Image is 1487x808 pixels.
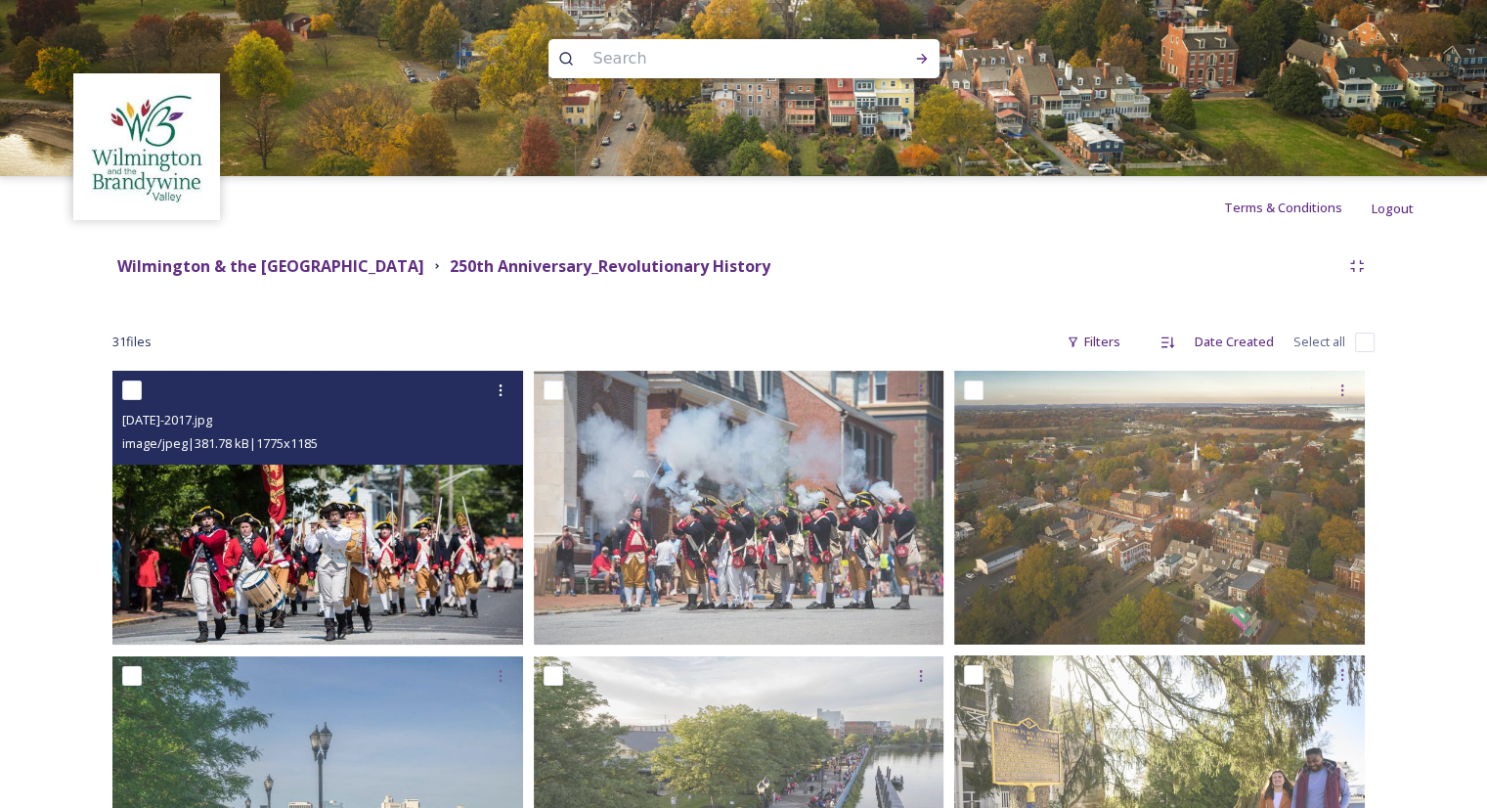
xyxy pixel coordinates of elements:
strong: Wilmington & the [GEOGRAPHIC_DATA] [117,255,424,277]
img: DSC_5107.jpg [534,371,944,645]
div: Date Created [1185,323,1284,361]
a: Terms & Conditions [1224,196,1372,219]
span: image/jpeg | 381.78 kB | 1775 x 1185 [122,434,318,452]
img: Separation-Day-2017.jpg [112,371,523,645]
img: DSC_1510final.jpg [954,371,1365,645]
span: 31 file s [112,333,152,351]
span: Terms & Conditions [1224,199,1342,216]
span: Logout [1372,200,1414,217]
strong: 250th Anniversary_Revolutionary History [450,255,770,277]
input: Search [584,37,852,80]
img: download%20%281%29.jpeg [76,76,218,218]
div: Filters [1057,323,1130,361]
span: Select all [1293,333,1345,351]
span: [DATE]-2017.jpg [122,411,212,428]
